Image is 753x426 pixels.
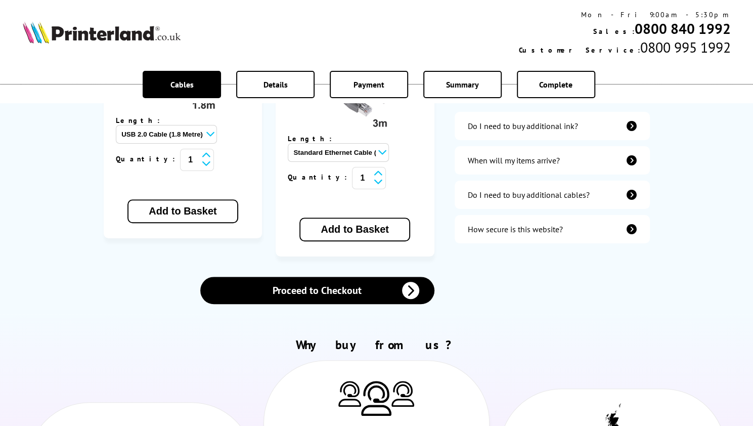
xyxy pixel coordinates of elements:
[539,79,572,90] span: Complete
[518,46,640,55] span: Customer Service:
[200,277,434,304] a: Proceed to Checkout
[634,19,730,38] a: 0800 840 1992
[288,173,352,182] span: Quantity:
[455,181,650,209] a: additional-cables
[640,38,730,57] span: 0800 995 1992
[23,21,181,44] img: Printerland Logo
[468,121,578,131] div: Do I need to buy additional ink?
[518,10,730,19] div: Mon - Fri 9:00am - 5:30pm
[455,146,650,175] a: items-arrive
[127,199,238,223] button: Add to Basket
[338,381,361,407] img: Printer Experts
[299,218,410,241] button: Add to Basket
[116,116,170,125] span: Length:
[468,190,590,200] div: Do I need to buy additional cables?
[455,215,650,243] a: secure-website
[116,154,180,163] span: Quantity:
[455,112,650,140] a: additional-ink
[263,79,288,90] span: Details
[468,224,563,234] div: How secure is this website?
[593,27,634,36] span: Sales:
[446,79,479,90] span: Summary
[23,337,731,353] h2: Why buy from us?
[170,79,194,90] span: Cables
[353,79,384,90] span: Payment
[361,381,391,416] img: Printer Experts
[468,155,560,165] div: When will my items arrive?
[391,381,414,407] img: Printer Experts
[288,134,342,143] span: Length:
